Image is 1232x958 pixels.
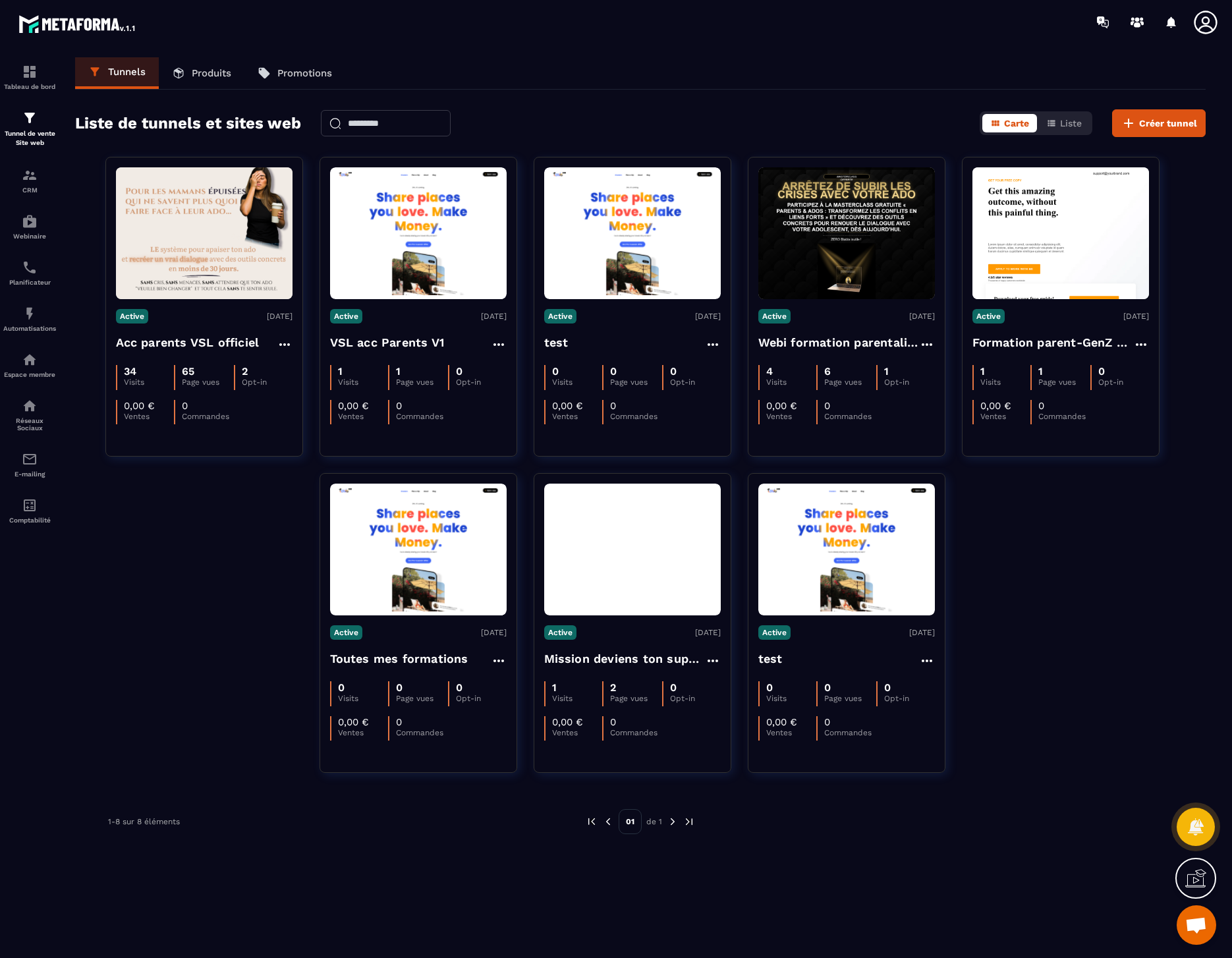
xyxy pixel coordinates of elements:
p: Ventes [552,728,602,737]
img: image [544,501,721,598]
p: [DATE] [481,628,507,637]
button: Carte [982,114,1037,132]
h4: Webi formation parentalité [758,333,919,352]
p: Ventes [766,728,816,737]
p: 0,00 € [124,400,155,412]
p: 0 [610,365,617,378]
h4: Formation parent-GenZ Tunnel [972,333,1133,352]
p: 0 [182,400,188,412]
img: image [972,167,1149,299]
p: 0 [338,681,345,694]
p: 4 [766,365,773,378]
p: 1 [1038,365,1043,378]
p: Active [116,309,148,324]
p: 0,00 € [552,716,583,728]
p: Visits [766,694,816,703]
a: accountantaccountantComptabilité [3,488,56,534]
h4: VSL acc Parents V1 [330,333,445,352]
h4: test [758,650,783,668]
p: Tunnel de vente Site web [3,129,56,148]
p: Commandes [1038,412,1088,421]
p: Visits [124,378,174,387]
p: Tunnels [108,66,146,78]
p: 0 [552,365,559,378]
img: prev [586,816,598,828]
p: Opt-in [670,694,720,703]
p: Active [330,309,362,324]
img: formation [22,110,38,126]
p: Commandes [824,412,874,421]
img: next [667,816,679,828]
h4: test [544,333,569,352]
p: Active [758,309,791,324]
p: Page vues [824,378,876,387]
p: 1 [552,681,557,694]
p: Réseaux Sociaux [3,417,56,432]
p: 1 [884,365,889,378]
img: automations [22,213,38,229]
button: Créer tunnel [1112,109,1206,137]
p: 6 [824,365,831,378]
div: Open chat [1177,905,1216,945]
img: automations [22,306,38,322]
p: 0 [670,681,677,694]
p: CRM [3,186,56,194]
p: Espace membre [3,371,56,378]
h4: Mission deviens ton super héro [544,650,705,668]
p: Ventes [124,412,174,421]
h4: Acc parents VSL officiel [116,333,260,352]
p: Active [758,625,791,640]
img: scheduler [22,260,38,275]
p: Opt-in [456,694,506,703]
p: Active [544,625,576,640]
p: E-mailing [3,470,56,478]
p: Webinaire [3,233,56,240]
p: Commandes [824,728,874,737]
img: next [683,816,695,828]
span: Liste [1060,118,1082,128]
p: 0,00 € [552,400,583,412]
p: [DATE] [909,312,935,321]
p: de 1 [646,816,662,827]
p: Commandes [182,412,232,421]
p: 01 [619,809,642,834]
p: Opt-in [670,378,720,387]
p: [DATE] [1123,312,1149,321]
a: emailemailE-mailing [3,441,56,488]
p: Planificateur [3,279,56,286]
a: social-networksocial-networkRéseaux Sociaux [3,388,56,441]
p: 0 [766,681,773,694]
p: 0 [824,716,830,728]
p: 65 [182,365,194,378]
img: formation [22,167,38,183]
p: 0 [824,400,830,412]
img: image [758,167,935,299]
a: Promotions [244,57,345,89]
a: automationsautomationsWebinaire [3,204,56,250]
p: Commandes [396,412,446,421]
p: [DATE] [695,312,721,321]
img: image [330,488,507,612]
p: Page vues [182,378,234,387]
p: 2 [610,681,616,694]
p: Ventes [766,412,816,421]
img: social-network [22,398,38,414]
a: formationformationTableau de bord [3,54,56,100]
img: formation [22,64,38,80]
img: accountant [22,497,38,513]
p: 0 [884,681,891,694]
a: schedulerschedulerPlanificateur [3,250,56,296]
p: Visits [980,378,1030,387]
img: prev [602,816,614,828]
img: image [758,488,935,612]
span: Créer tunnel [1139,117,1197,130]
p: 0 [396,716,402,728]
p: Ventes [980,412,1030,421]
p: Page vues [1038,378,1090,387]
p: Automatisations [3,325,56,332]
p: Page vues [824,694,876,703]
p: Visits [338,694,388,703]
p: Ventes [338,412,388,421]
p: 0,00 € [766,716,797,728]
p: Page vues [610,694,662,703]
